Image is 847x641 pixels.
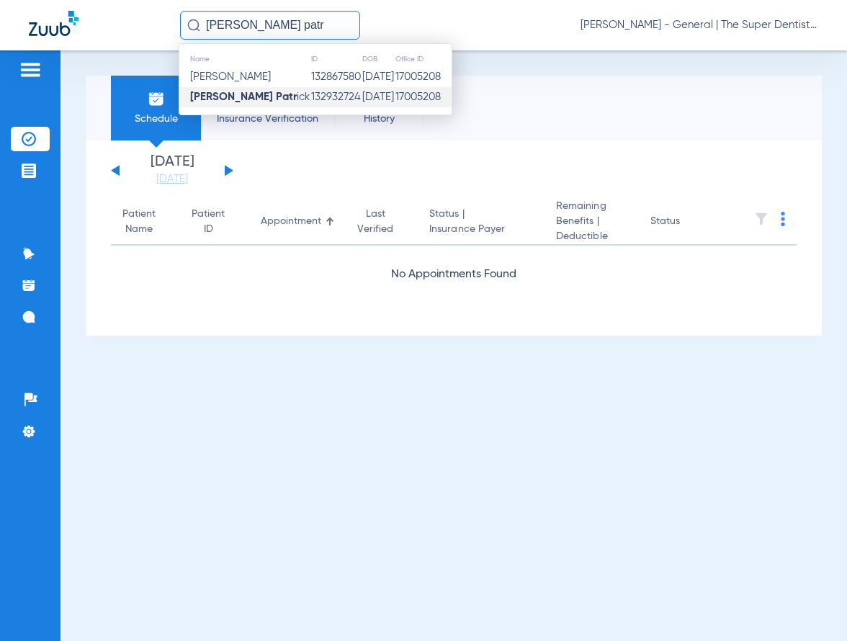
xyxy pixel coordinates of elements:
[418,199,544,246] th: Status |
[179,51,310,67] th: Name
[556,229,627,244] span: Deductible
[122,207,156,237] div: Patient Name
[122,207,169,237] div: Patient Name
[192,207,238,237] div: Patient ID
[129,172,215,187] a: [DATE]
[581,18,818,32] span: [PERSON_NAME] - General | The Super Dentists
[187,19,200,32] img: Search Icon
[544,199,639,246] th: Remaining Benefits |
[310,51,362,67] th: ID
[639,199,736,246] th: Status
[362,51,395,67] th: DOB
[129,155,215,187] li: [DATE]
[429,222,533,237] span: Insurance Payer
[261,214,321,229] div: Appointment
[362,67,395,87] td: [DATE]
[310,67,362,87] td: 132867580
[19,61,42,79] img: hamburger-icon
[775,572,847,641] iframe: Chat Widget
[754,212,768,226] img: filter.svg
[122,112,190,126] span: Schedule
[212,112,323,126] span: Insurance Verification
[395,67,452,87] td: 17005208
[190,91,297,102] strong: [PERSON_NAME] Patr
[180,11,360,40] input: Search for patients
[261,214,334,229] div: Appointment
[190,71,271,82] span: [PERSON_NAME]
[192,207,225,237] div: Patient ID
[395,87,452,107] td: 17005208
[357,207,406,237] div: Last Verified
[395,51,452,67] th: Office ID
[357,207,393,237] div: Last Verified
[29,11,79,36] img: Zuub Logo
[310,87,362,107] td: 132932724
[362,87,395,107] td: [DATE]
[148,90,165,107] img: Schedule
[111,266,797,284] div: No Appointments Found
[190,91,310,102] span: ick
[345,112,413,126] span: History
[781,212,785,226] img: group-dot-blue.svg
